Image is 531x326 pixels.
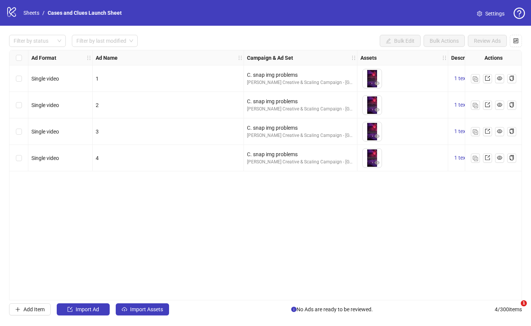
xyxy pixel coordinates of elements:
span: holder [356,55,362,61]
img: Asset 1 [363,149,382,168]
div: Select row 1 [9,65,28,92]
div: [PERSON_NAME] Creative & Scaling Campaign - [GEOGRAPHIC_DATA] [247,106,354,113]
span: import [67,307,73,312]
span: copy [509,129,514,134]
span: question-circle [514,8,525,19]
button: Preview [373,132,382,141]
strong: Ad Name [96,54,118,62]
span: Import Assets [130,306,163,312]
span: 1 texts [454,128,470,134]
span: Import Ad [76,306,99,312]
span: export [485,155,490,160]
img: Duplicate [473,156,478,161]
span: eye [497,76,502,81]
span: export [485,102,490,107]
div: Select row 2 [9,92,28,118]
button: Duplicate [471,154,480,163]
span: eye [374,81,380,86]
img: Asset 1 [363,69,382,88]
button: 1 texts [451,74,473,83]
span: copy [509,155,514,160]
img: Duplicate [473,76,478,82]
button: Bulk Edit [380,35,421,47]
img: Duplicate [473,103,478,108]
span: holder [238,55,243,61]
button: 1 texts [451,101,473,110]
li: / [42,9,45,17]
span: eye [374,134,380,139]
span: copy [509,76,514,81]
span: Settings [485,9,505,18]
div: Resize Ad Name column [242,50,244,65]
strong: Ad Format [31,54,56,62]
span: holder [92,55,97,61]
button: Import Ad [57,303,110,315]
span: setting [477,11,482,16]
a: Sheets [22,9,41,17]
span: Add Item [23,306,45,312]
span: 4 [96,155,99,161]
button: Duplicate [471,74,480,83]
span: holder [447,55,452,61]
button: Preview [373,106,382,115]
span: 2 [96,102,99,108]
div: C. snap img problems [247,71,354,79]
span: control [513,38,519,43]
span: export [485,76,490,81]
span: 1 texts [454,75,470,81]
span: cloud-upload [122,307,127,312]
span: plus [15,307,20,312]
span: eye [497,102,502,107]
span: holder [86,55,92,61]
span: copy [509,102,514,107]
div: Select all rows [9,50,28,65]
button: 1 texts [451,127,473,136]
span: holder [442,55,447,61]
span: holder [351,55,356,61]
span: 1 [521,300,527,306]
button: Import Assets [116,303,169,315]
span: Single video [31,102,59,108]
div: Select row 3 [9,118,28,145]
button: Preview [373,79,382,88]
div: C. snap img problems [247,97,354,106]
div: Resize Ad Format column [90,50,92,65]
span: Single video [31,155,59,161]
span: Single video [31,76,59,82]
img: Asset 1 [363,96,382,115]
span: eye [497,155,502,160]
div: [PERSON_NAME] Creative & Scaling Campaign - [GEOGRAPHIC_DATA] [247,158,354,166]
span: eye [374,160,380,165]
span: eye [497,129,502,134]
span: Single video [31,129,59,135]
strong: Campaign & Ad Set [247,54,293,62]
div: [PERSON_NAME] Creative & Scaling Campaign - [GEOGRAPHIC_DATA] [247,132,354,139]
iframe: Intercom live chat [505,300,523,318]
div: Select row 4 [9,145,28,171]
img: Asset 1 [363,122,382,141]
span: 3 [96,129,99,135]
button: Preview [373,158,382,168]
button: Add Item [9,303,51,315]
span: 1 texts [454,102,470,108]
span: export [485,129,490,134]
div: Resize Assets column [446,50,448,65]
span: No Ads are ready to be reviewed. [291,305,373,314]
button: 1 texts [451,154,473,163]
div: Resize Campaign & Ad Set column [355,50,357,65]
button: Bulk Actions [424,35,465,47]
a: Settings [471,8,511,20]
span: 1 texts [454,155,470,161]
div: C. snap img problems [247,124,354,132]
span: info-circle [291,307,297,312]
div: C. snap img problems [247,150,354,158]
button: Configure table settings [510,35,522,47]
a: Cases and Clues Launch Sheet [46,9,123,17]
strong: Actions [484,54,503,62]
button: Duplicate [471,127,480,136]
span: eye [374,107,380,112]
span: 4 / 300 items [495,305,522,314]
strong: Descriptions [451,54,481,62]
strong: Assets [360,54,377,62]
span: 1 [96,76,99,82]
